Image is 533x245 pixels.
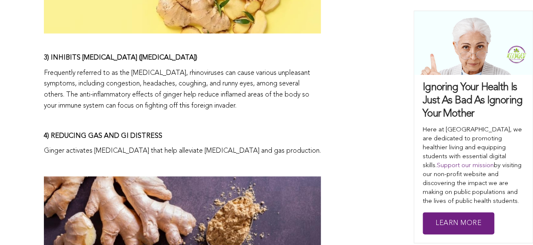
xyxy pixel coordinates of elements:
p: Ginger activates [MEDICAL_DATA] that help alleviate [MEDICAL_DATA] and gas production. [44,146,321,157]
span: 4) REDUCING GAS AND GI DISTRESS [44,133,162,140]
iframe: Chat Widget [490,204,533,245]
a: Learn More [423,212,494,235]
span: 3) INHIBITS [MEDICAL_DATA] ([MEDICAL_DATA]) [44,54,197,61]
span: Frequently referred to as the [MEDICAL_DATA], rhinoviruses can cause various unpleasant symptoms,... [44,70,310,109]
